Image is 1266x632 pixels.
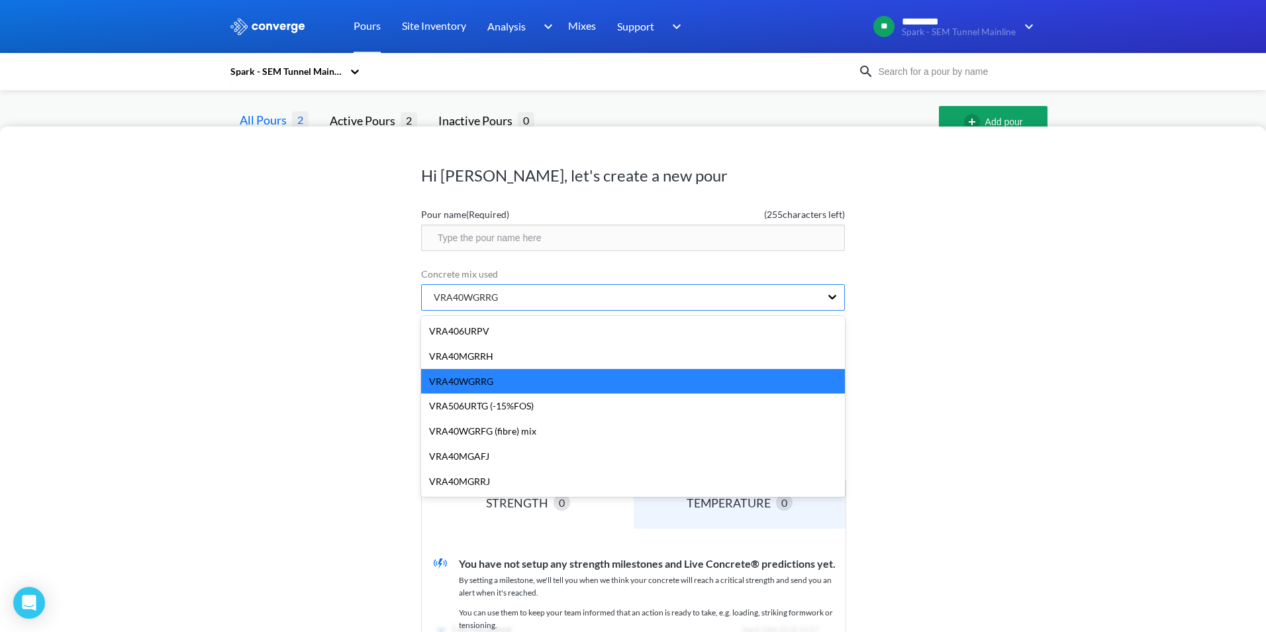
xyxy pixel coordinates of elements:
div: Spark - SEM Tunnel Mainline [229,64,343,79]
label: Concrete mix used [421,267,845,282]
span: Analysis [487,18,526,34]
div: VRA40WGRRG [423,290,498,305]
span: Support [617,18,654,34]
div: VRA40MGAFJ [421,444,845,469]
span: Spark - SEM Tunnel Mainline [902,27,1016,37]
img: downArrow.svg [1016,19,1037,34]
div: VRA406URPV [421,319,845,344]
input: Search for a pour by name [874,64,1034,79]
div: VRA506URTG (-15%FOS) [421,394,845,419]
div: STRENGTH [486,494,554,512]
img: downArrow.svg [535,19,556,34]
div: VRA40WGRFG (fibre) mix [421,419,845,444]
div: VRA40WGRRG [421,369,845,394]
img: downArrow.svg [663,19,685,34]
p: You can use them to keep your team informed that an action is ready to take, e.g. loading, striki... [459,607,846,631]
span: ( 255 characters left) [633,207,845,222]
span: You have not setup any strength milestones and Live Concrete® predictions yet. [459,557,836,570]
span: 0 [559,494,565,511]
input: Type the pour name here [421,225,845,251]
span: 0 [781,494,787,511]
div: VRA40MGRRH [421,344,845,369]
div: Open Intercom Messenger [13,587,45,619]
label: Pour name (Required) [421,207,633,222]
div: TEMPERATURE [687,494,776,512]
p: By setting a milestone, we'll tell you when we think your concrete will reach a critical strength... [459,574,846,599]
img: icon-search.svg [858,64,874,79]
img: logo_ewhite.svg [229,18,306,35]
h1: Hi [PERSON_NAME], let's create a new pour [421,165,845,186]
div: VRA40MGRRJ [421,469,845,494]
